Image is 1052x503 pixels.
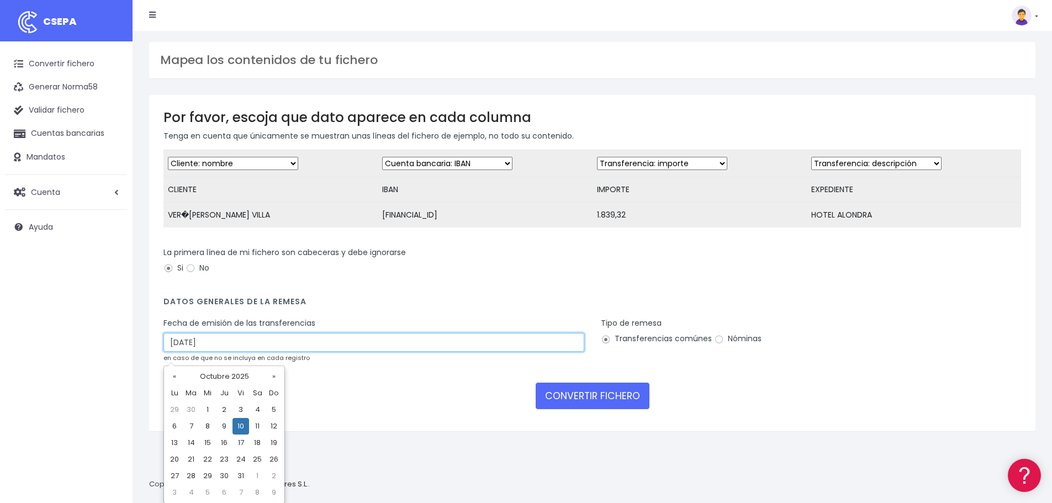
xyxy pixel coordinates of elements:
td: 1.839,32 [593,203,807,228]
a: Mandatos [6,146,127,169]
a: Generar Norma58 [6,76,127,99]
th: Ma [183,385,199,401]
td: 1 [249,468,266,484]
td: 21 [183,451,199,468]
img: profile [1012,6,1032,25]
span: CSEPA [43,14,77,28]
td: 3 [232,401,249,418]
td: 1 [199,401,216,418]
td: IBAN [378,177,592,203]
label: No [186,262,209,274]
label: Fecha de emisión de las transferencias [163,317,315,329]
a: Convertir fichero [6,52,127,76]
td: IMPORTE [593,177,807,203]
th: Vi [232,385,249,401]
td: 19 [266,435,282,451]
td: 23 [216,451,232,468]
td: 12 [266,418,282,435]
td: 29 [199,468,216,484]
td: 22 [199,451,216,468]
td: 3 [166,484,183,501]
td: 25 [249,451,266,468]
th: » [266,368,282,385]
h4: Datos generales de la remesa [163,297,1021,312]
td: 16 [216,435,232,451]
td: 29 [166,401,183,418]
td: 14 [183,435,199,451]
td: 8 [249,484,266,501]
td: 9 [266,484,282,501]
img: logo [14,8,41,36]
label: La primera línea de mi fichero son cabeceras y debe ignorarse [163,247,406,258]
td: 30 [216,468,232,484]
td: 9 [216,418,232,435]
td: 2 [266,468,282,484]
th: Octubre 2025 [183,368,266,385]
td: [FINANCIAL_ID] [378,203,592,228]
td: CLIENTE [163,177,378,203]
span: Cuenta [31,186,60,197]
td: VER�[PERSON_NAME] VILLA [163,203,378,228]
td: 4 [183,484,199,501]
span: Ayuda [29,221,53,232]
td: 5 [199,484,216,501]
td: 7 [232,484,249,501]
td: 27 [166,468,183,484]
a: Ayuda [6,215,127,239]
td: 28 [183,468,199,484]
td: 15 [199,435,216,451]
td: 5 [266,401,282,418]
td: 17 [232,435,249,451]
td: 8 [199,418,216,435]
td: 26 [266,451,282,468]
label: Transferencias comúnes [601,333,712,345]
td: 31 [232,468,249,484]
label: Tipo de remesa [601,317,662,329]
th: Do [266,385,282,401]
td: 7 [183,418,199,435]
td: 13 [166,435,183,451]
p: Tenga en cuenta que únicamente se muestran unas líneas del fichero de ejemplo, no todo su contenido. [163,130,1021,142]
label: Si [163,262,183,274]
td: 30 [183,401,199,418]
button: CONVERTIR FICHERO [536,383,649,409]
h3: Mapea los contenidos de tu fichero [160,53,1024,67]
small: en caso de que no se incluya en cada registro [163,353,310,362]
td: 4 [249,401,266,418]
td: 6 [216,484,232,501]
th: Lu [166,385,183,401]
th: Ju [216,385,232,401]
th: « [166,368,183,385]
h3: Por favor, escoja que dato aparece en cada columna [163,109,1021,125]
a: Cuentas bancarias [6,122,127,145]
td: 24 [232,451,249,468]
td: 2 [216,401,232,418]
p: Copyright © 2025 . [149,479,310,490]
td: HOTEL ALONDRA [807,203,1021,228]
td: 6 [166,418,183,435]
td: 20 [166,451,183,468]
label: Nóminas [714,333,762,345]
a: Validar fichero [6,99,127,122]
td: 11 [249,418,266,435]
td: 10 [232,418,249,435]
td: EXPEDIENTE [807,177,1021,203]
a: Cuenta [6,181,127,204]
th: Mi [199,385,216,401]
th: Sa [249,385,266,401]
td: 18 [249,435,266,451]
